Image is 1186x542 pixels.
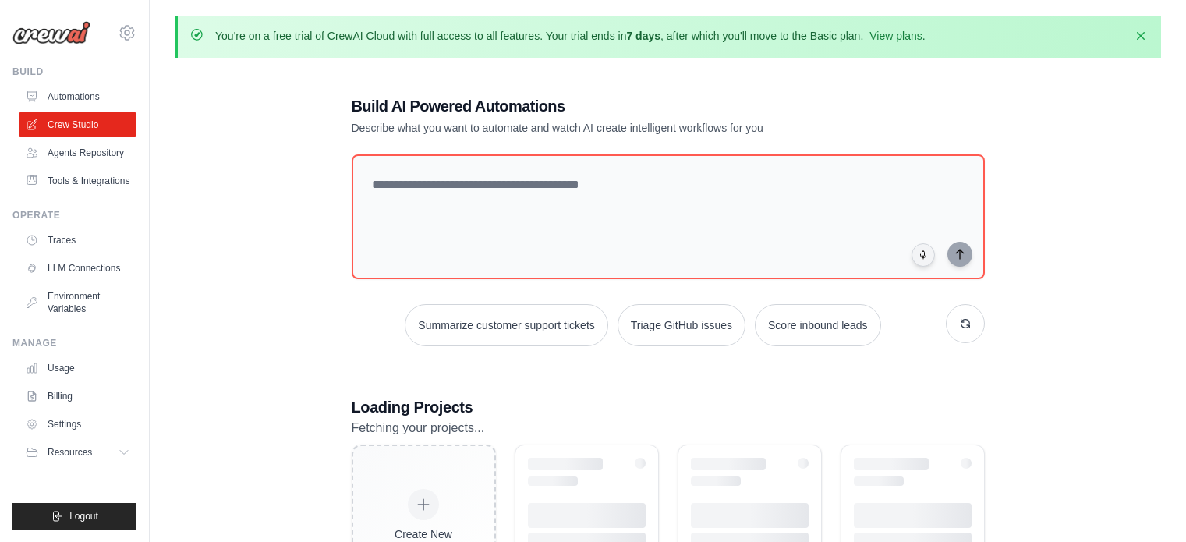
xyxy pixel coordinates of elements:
button: Logout [12,503,136,530]
h3: Loading Projects [352,396,985,418]
p: Fetching your projects... [352,418,985,438]
div: Create New [387,526,461,542]
a: LLM Connections [19,256,136,281]
button: Summarize customer support tickets [405,304,607,346]
button: Get new suggestions [946,304,985,343]
a: Settings [19,412,136,437]
strong: 7 days [626,30,660,42]
button: Score inbound leads [755,304,881,346]
div: Build [12,66,136,78]
button: Click to speak your automation idea [912,243,935,267]
a: View plans [869,30,922,42]
a: Environment Variables [19,284,136,321]
a: Automations [19,84,136,109]
a: Usage [19,356,136,381]
p: You're on a free trial of CrewAI Cloud with full access to all features. Your trial ends in , aft... [215,28,926,44]
a: Agents Repository [19,140,136,165]
a: Traces [19,228,136,253]
span: Logout [69,510,98,523]
button: Triage GitHub issues [618,304,745,346]
a: Billing [19,384,136,409]
h1: Build AI Powered Automations [352,95,876,117]
img: Logo [12,21,90,44]
a: Crew Studio [19,112,136,137]
button: Resources [19,440,136,465]
a: Tools & Integrations [19,168,136,193]
div: Operate [12,209,136,221]
p: Describe what you want to automate and watch AI create intelligent workflows for you [352,120,876,136]
div: Manage [12,337,136,349]
span: Resources [48,446,92,459]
